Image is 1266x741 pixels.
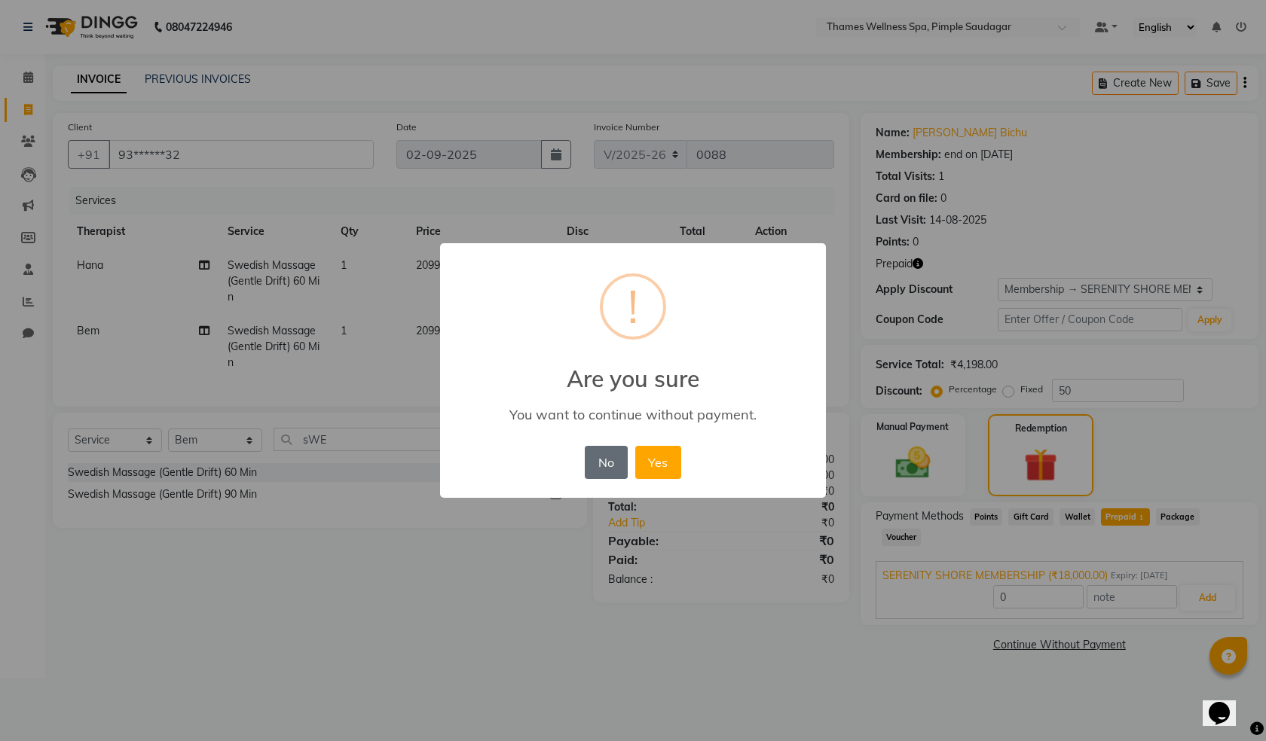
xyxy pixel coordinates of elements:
button: No [585,446,627,479]
div: ! [628,276,638,337]
iframe: chat widget [1203,681,1251,726]
button: Yes [635,446,681,479]
div: You want to continue without payment. [462,406,804,423]
h2: Are you sure [440,347,826,392]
